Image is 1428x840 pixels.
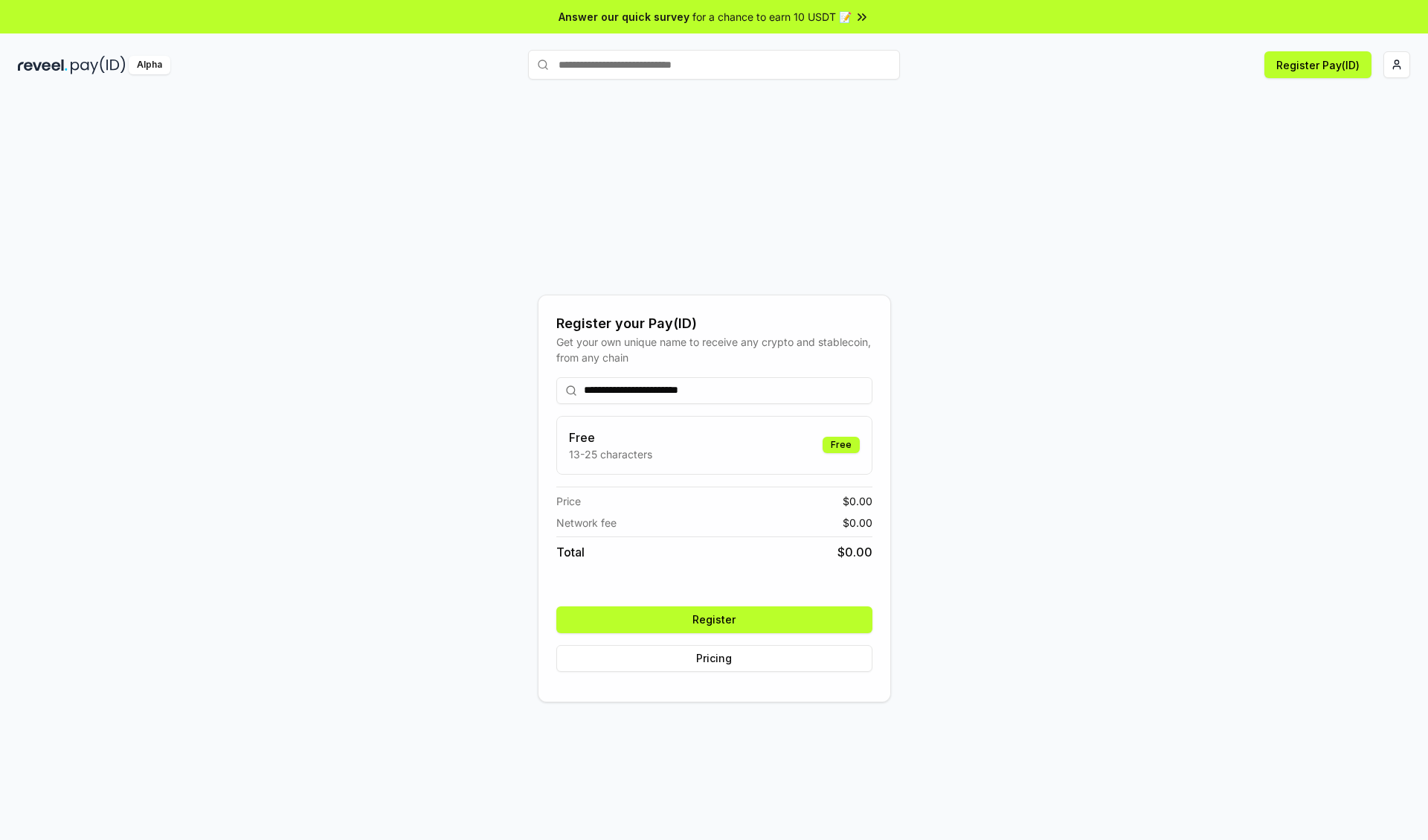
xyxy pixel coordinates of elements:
[569,446,652,462] p: 13-25 characters
[556,606,872,633] button: Register
[18,56,68,74] img: reveel_dark
[71,56,126,74] img: pay_id
[843,493,872,509] span: $ 0.00
[823,437,860,453] div: Free
[559,9,689,25] span: Answer our quick survey
[1264,51,1371,78] button: Register Pay(ID)
[129,56,170,74] div: Alpha
[556,313,872,334] div: Register your Pay(ID)
[843,515,872,530] span: $ 0.00
[556,493,581,509] span: Price
[837,543,872,561] span: $ 0.00
[556,645,872,672] button: Pricing
[569,429,652,446] h3: Free
[556,334,872,365] div: Get your own unique name to receive any crypto and stablecoin, from any chain
[556,515,617,530] span: Network fee
[692,9,852,25] span: for a chance to earn 10 USDT 📝
[556,543,585,561] span: Total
